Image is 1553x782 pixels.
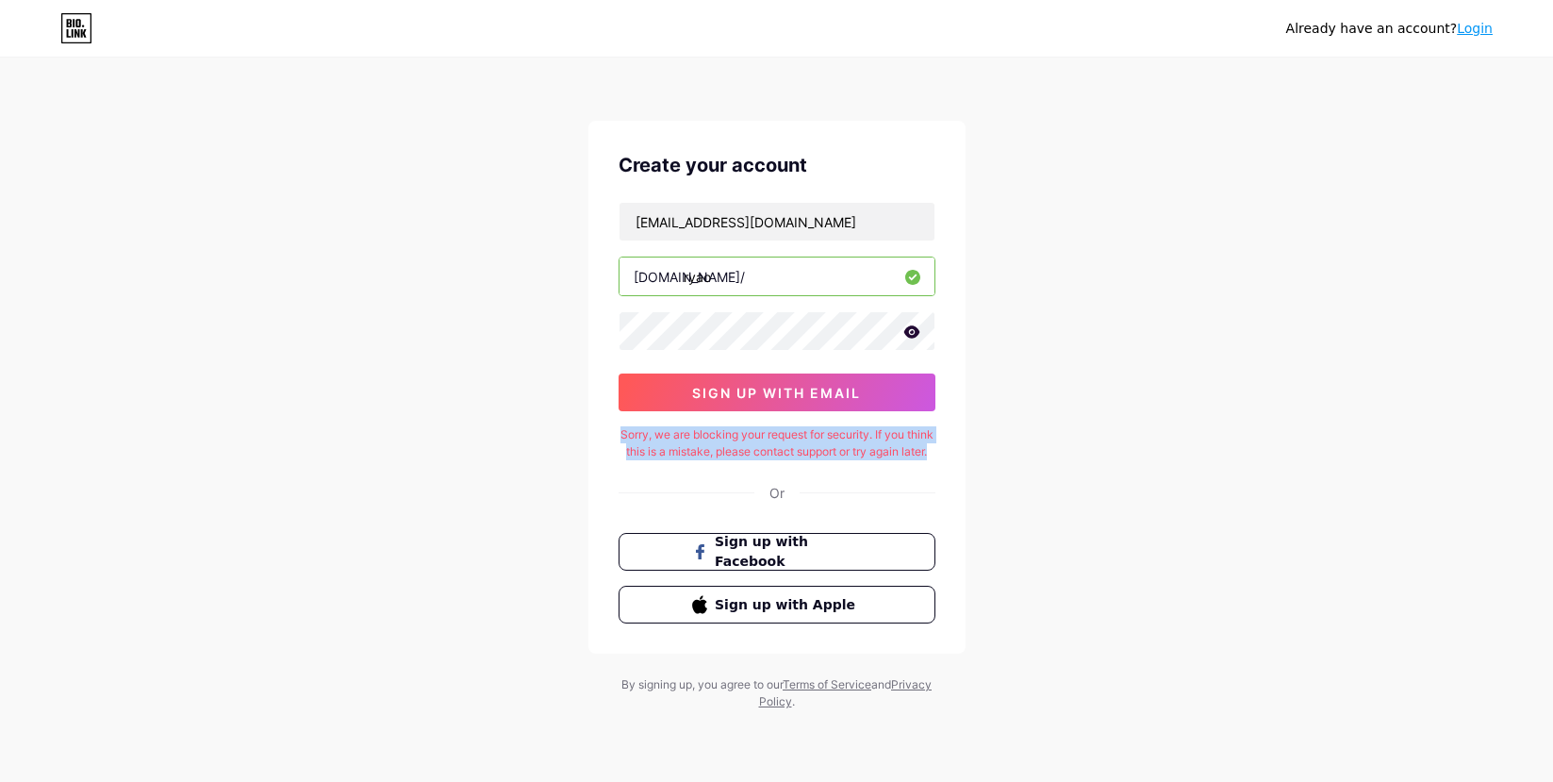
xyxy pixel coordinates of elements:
[634,267,745,287] div: [DOMAIN_NAME]/
[715,532,861,572] span: Sign up with Facebook
[619,533,935,571] button: Sign up with Facebook
[783,677,871,691] a: Terms of Service
[1457,21,1493,36] a: Login
[769,483,785,503] div: Or
[619,151,935,179] div: Create your account
[617,676,937,710] div: By signing up, you agree to our and .
[1286,19,1493,39] div: Already have an account?
[619,586,935,624] button: Sign up with Apple
[619,426,935,460] div: Sorry, we are blocking your request for security. If you think this is a mistake, please contact ...
[715,595,861,615] span: Sign up with Apple
[619,374,935,411] button: sign up with email
[620,203,934,241] input: Email
[692,385,861,401] span: sign up with email
[620,258,934,295] input: username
